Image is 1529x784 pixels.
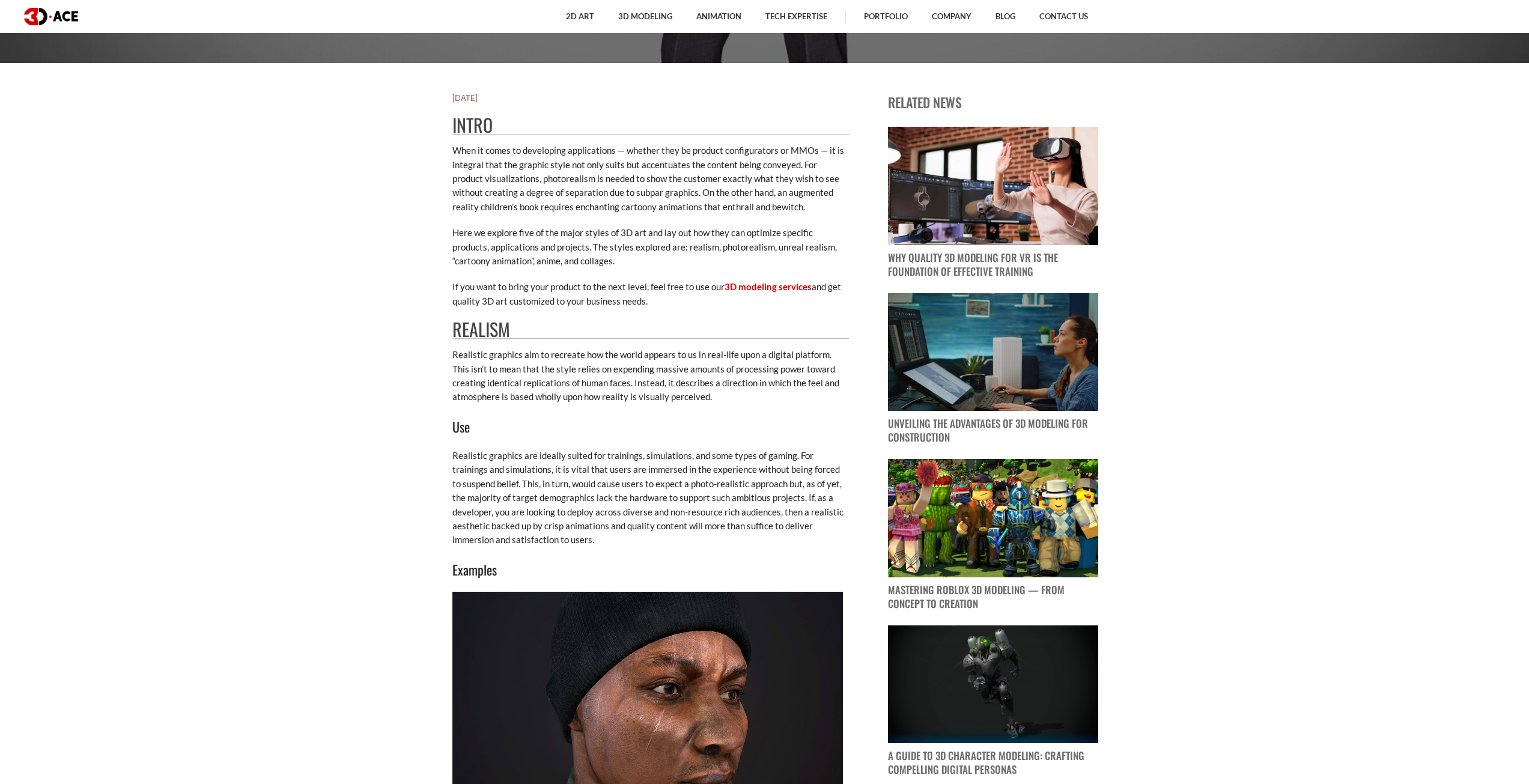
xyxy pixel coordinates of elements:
p: Related news [888,92,1098,112]
p: Here we explore five of the major styles of 3D art and lay out how they can optimize specific pro... [452,226,849,268]
p: Realistic graphics are ideally suited for trainings, simulations, and some types of gaming. For t... [452,449,849,547]
h3: Use [452,416,849,437]
p: Unveiling the Advantages of 3D Modeling for Construction [888,417,1098,445]
p: If you want to bring your product to the next level, feel free to use our and get quality 3D art ... [452,280,849,308]
img: blog post image [888,459,1098,577]
h2: Realism [452,320,849,339]
p: Why Quality 3D Modeling for VR Is the Foundation of Effective Training [888,251,1098,279]
img: blog post image [888,625,1098,744]
h3: Examples [452,559,849,580]
h2: Intro [452,116,849,135]
h5: [DATE] [452,92,849,104]
img: logo dark [24,8,78,25]
p: Realistic graphics aim to recreate how the world appears to us in real-life upon a digital platfo... [452,348,849,404]
img: blog post image [888,127,1098,245]
a: blog post image Mastering Roblox 3D Modeling — From Concept to Creation [888,459,1098,611]
a: 3D modeling services [725,281,812,292]
a: blog post image A Guide to 3D Character Modeling: Crafting Compelling Digital Personas [888,625,1098,777]
a: blog post image Why Quality 3D Modeling for VR Is the Foundation of Effective Training [888,127,1098,279]
a: blog post image Unveiling the Advantages of 3D Modeling for Construction [888,293,1098,445]
p: When it comes to developing applications — whether they be product configurators or MMOs — it is ... [452,144,849,214]
p: A Guide to 3D Character Modeling: Crafting Compelling Digital Personas [888,749,1098,777]
p: Mastering Roblox 3D Modeling — From Concept to Creation [888,583,1098,611]
img: blog post image [888,293,1098,412]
